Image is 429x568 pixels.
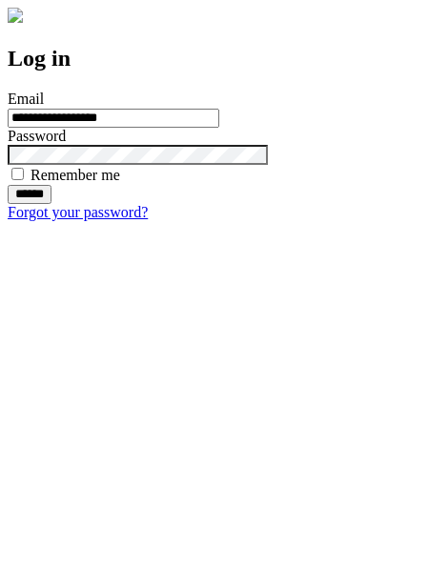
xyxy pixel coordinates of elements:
[8,8,23,23] img: logo-4e3dc11c47720685a147b03b5a06dd966a58ff35d612b21f08c02c0306f2b779.png
[8,204,148,220] a: Forgot your password?
[8,128,66,144] label: Password
[8,91,44,107] label: Email
[8,46,421,71] h2: Log in
[31,167,120,183] label: Remember me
